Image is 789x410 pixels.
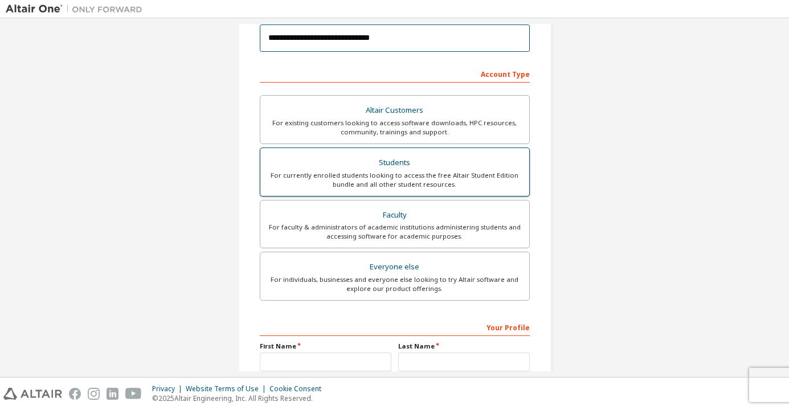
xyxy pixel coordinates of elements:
[186,384,269,393] div: Website Terms of Use
[267,275,522,293] div: For individuals, businesses and everyone else looking to try Altair software and explore our prod...
[267,259,522,275] div: Everyone else
[107,388,118,400] img: linkedin.svg
[260,342,391,351] label: First Name
[269,384,328,393] div: Cookie Consent
[152,384,186,393] div: Privacy
[6,3,148,15] img: Altair One
[267,155,522,171] div: Students
[267,171,522,189] div: For currently enrolled students looking to access the free Altair Student Edition bundle and all ...
[125,388,142,400] img: youtube.svg
[69,388,81,400] img: facebook.svg
[3,388,62,400] img: altair_logo.svg
[267,102,522,118] div: Altair Customers
[152,393,328,403] p: © 2025 Altair Engineering, Inc. All Rights Reserved.
[260,318,530,336] div: Your Profile
[88,388,100,400] img: instagram.svg
[267,207,522,223] div: Faculty
[267,223,522,241] div: For faculty & administrators of academic institutions administering students and accessing softwa...
[260,64,530,83] div: Account Type
[267,118,522,137] div: For existing customers looking to access software downloads, HPC resources, community, trainings ...
[398,342,530,351] label: Last Name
